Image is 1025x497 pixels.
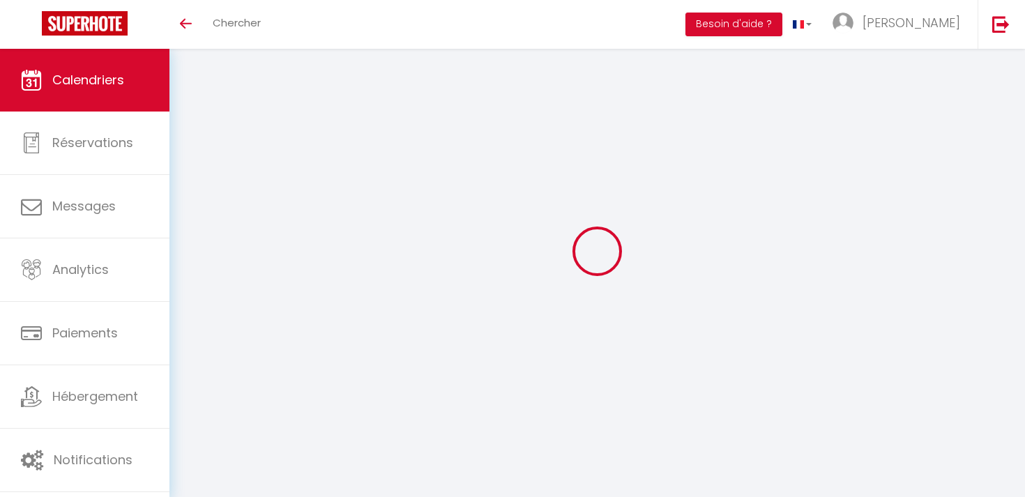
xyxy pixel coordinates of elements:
span: Messages [52,197,116,215]
span: Analytics [52,261,109,278]
img: ... [833,13,853,33]
img: logout [992,15,1010,33]
span: Chercher [213,15,261,30]
span: Calendriers [52,71,124,89]
button: Besoin d'aide ? [685,13,782,36]
span: [PERSON_NAME] [863,14,960,31]
span: Hébergement [52,388,138,405]
span: Réservations [52,134,133,151]
img: Super Booking [42,11,128,36]
span: Notifications [54,451,132,468]
span: Paiements [52,324,118,342]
